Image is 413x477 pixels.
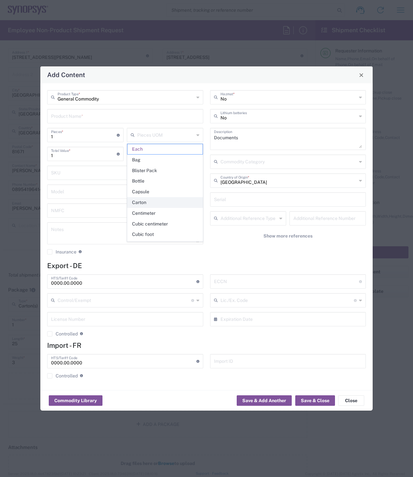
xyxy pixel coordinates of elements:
span: Show more references [263,233,313,239]
h4: Export - DE [47,262,366,270]
button: Close [357,70,366,79]
span: Cubic foot [127,229,203,239]
label: Controlled [47,331,78,336]
button: Close [338,395,364,406]
span: Bottle [127,176,203,186]
span: Cubic meter [127,240,203,250]
span: Capsule [127,187,203,197]
span: Carton [127,198,203,208]
span: Blister Pack [127,166,203,176]
span: Cubic centimeter [127,219,203,229]
button: Save & Close [295,395,335,406]
button: Commodity Library [49,395,102,406]
label: Insurance [47,249,76,254]
span: Bag [127,155,203,165]
label: Controlled [47,373,78,378]
button: Save & Add Another [237,395,292,406]
span: Centimeter [127,208,203,218]
span: Each [127,144,203,154]
h4: Import - FR [47,341,366,349]
h4: Add Content [47,70,85,79]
